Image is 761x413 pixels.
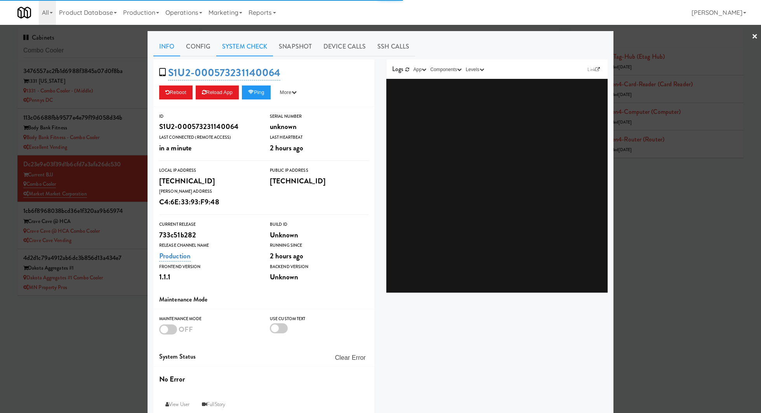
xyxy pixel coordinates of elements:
[270,134,369,141] div: Last Heartbeat
[159,221,258,228] div: Current Release
[270,174,369,188] div: [TECHNICAL_ID]
[270,221,369,228] div: Build Id
[159,270,258,284] div: 1.1.1
[159,188,258,195] div: [PERSON_NAME] Address
[159,134,258,141] div: Last Connected (Remote Access)
[372,37,415,56] a: SSH Calls
[270,113,369,120] div: Serial Number
[159,120,258,133] div: S1U2-000573231140064
[273,37,318,56] a: Snapshot
[752,25,758,49] a: ×
[586,66,602,73] a: Link
[159,263,258,271] div: Frontend Version
[159,397,196,411] a: View User
[159,251,191,261] a: Production
[270,251,303,261] span: 2 hours ago
[428,66,464,73] button: Components
[159,195,258,209] div: C4:6E:33:93:F9:48
[153,37,180,56] a: Info
[180,37,216,56] a: Config
[159,315,258,323] div: Maintenance Mode
[216,37,273,56] a: System Check
[159,228,258,242] div: 733c51b282
[196,85,239,99] button: Reload App
[464,66,486,73] button: Levels
[159,242,258,249] div: Release Channel Name
[159,85,193,99] button: Reboot
[196,397,231,411] a: FullStory
[270,315,369,323] div: Use Custom Text
[159,143,191,153] span: in a minute
[270,270,369,284] div: Unknown
[270,167,369,174] div: Public IP Address
[168,65,280,80] a: S1U2-000573231140064
[270,120,369,133] div: unknown
[159,167,258,174] div: Local IP Address
[392,64,403,73] span: Logs
[242,85,271,99] button: Ping
[270,143,303,153] span: 2 hours ago
[274,85,303,99] button: More
[159,113,258,120] div: ID
[159,352,196,361] span: System Status
[159,295,208,304] span: Maintenance Mode
[159,174,258,188] div: [TECHNICAL_ID]
[270,242,369,249] div: Running Since
[270,228,369,242] div: Unknown
[332,351,369,365] button: Clear Error
[318,37,372,56] a: Device Calls
[412,66,429,73] button: App
[159,373,369,386] div: No Error
[17,6,31,19] img: Micromart
[270,263,369,271] div: Backend Version
[179,324,193,335] span: OFF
